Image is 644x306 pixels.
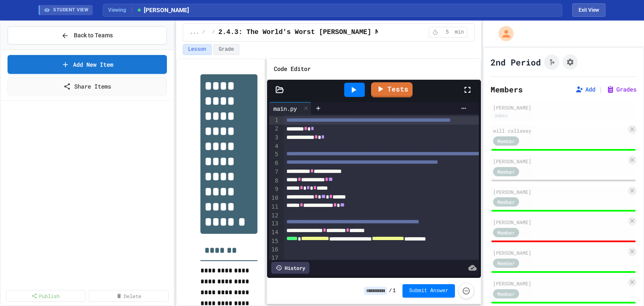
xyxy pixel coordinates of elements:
span: Back to Teams [74,31,113,40]
div: 14 [269,228,280,237]
div: 9 [269,185,280,194]
div: 8 [269,177,280,186]
a: Share Items [8,77,167,95]
div: 7 [269,168,280,177]
button: Force resubmission of student's answer (Admin only) [458,283,474,299]
span: Member [497,259,515,267]
div: 3 [269,133,280,142]
span: 2.4.3: The World's Worst [PERSON_NAME] Market [218,27,400,37]
div: 17 [269,254,280,262]
button: Assignment Settings [563,55,578,70]
span: Member [497,198,515,206]
div: 13 [269,220,280,228]
div: 15 [269,237,280,246]
span: ... [190,29,199,36]
button: Submit Answer [402,284,455,298]
span: | [599,84,603,94]
div: will callaway [493,127,626,134]
button: Grade [213,44,239,55]
button: Exit student view [572,3,605,17]
button: Click to see fork details [544,55,559,70]
div: main.py [269,104,301,113]
h2: Members [491,84,523,95]
span: / [202,29,205,36]
div: 11 [269,203,280,212]
a: Publish [6,290,86,302]
div: 6 [269,159,280,168]
div: 16 [269,246,280,254]
iframe: To enrich screen reader interactions, please activate Accessibility in Grammarly extension settings [609,272,636,298]
div: [PERSON_NAME] [493,157,626,165]
div: My Account [490,24,516,43]
button: Back to Teams [8,26,167,44]
a: Tests [371,82,413,97]
span: Member [497,290,515,298]
div: [PERSON_NAME] [493,104,634,111]
div: Admin [493,112,509,119]
a: Delete [89,290,169,302]
div: 1 [269,116,280,125]
span: [PERSON_NAME] [136,6,189,15]
span: / [389,288,392,294]
div: 12 [269,212,280,220]
div: 5 [269,150,280,159]
span: min [455,29,464,36]
span: STUDENT VIEW [53,7,88,14]
span: 5 [441,29,454,36]
div: main.py [269,102,312,115]
div: [PERSON_NAME] [493,218,626,226]
h1: 2nd Period [491,56,541,68]
span: Submit Answer [409,288,449,294]
div: [PERSON_NAME] [493,188,626,196]
button: Grades [606,85,636,94]
div: 2 [269,125,280,133]
span: / [212,29,215,36]
div: 4 [269,142,280,151]
span: 1 [393,288,396,294]
span: Viewing [108,6,132,14]
h6: Code Editor [274,64,311,74]
div: History [271,262,309,274]
button: Add [575,85,595,94]
div: 10 [269,194,280,203]
span: Member [497,137,515,145]
span: Member [497,229,515,236]
button: Lesson [183,44,212,55]
a: Add New Item [8,55,167,74]
div: [PERSON_NAME] [493,280,626,287]
span: Member [497,168,515,175]
div: [PERSON_NAME] [493,249,626,256]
